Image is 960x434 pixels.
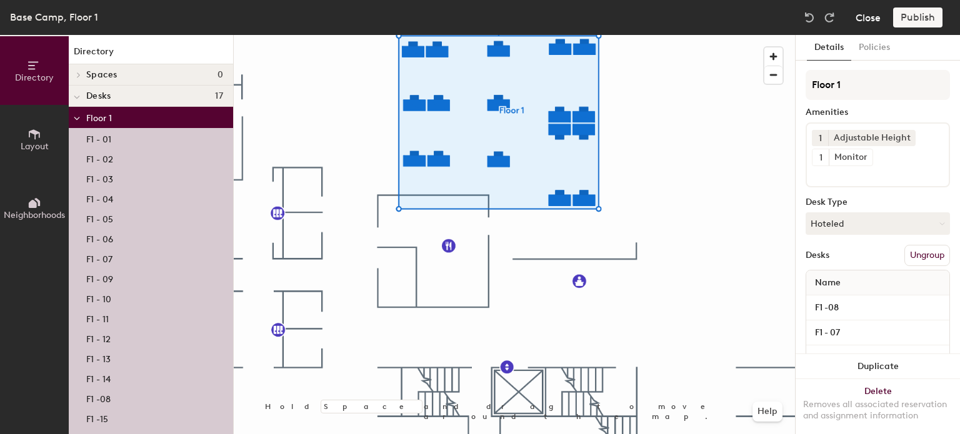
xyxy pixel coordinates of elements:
p: F1 - 11 [86,310,109,325]
p: F1 - 06 [86,230,113,245]
span: 0 [217,70,223,80]
p: F1 - 14 [86,370,111,385]
p: F1 - 05 [86,210,113,225]
button: Ungroup [904,245,950,266]
div: Desk Type [806,197,950,207]
span: 1 [819,151,822,164]
h1: Directory [69,45,233,64]
span: Spaces [86,70,117,80]
div: Monitor [829,149,872,165]
span: Layout [21,141,49,152]
p: F1 -08 [86,390,111,405]
button: Policies [851,35,897,61]
p: F1 - 02 [86,150,113,165]
p: F1 - 03 [86,170,113,185]
span: Neighborhoods [4,210,65,220]
input: Unnamed desk [809,324,947,342]
div: Amenities [806,107,950,117]
p: F1 - 07 [86,250,112,265]
input: Unnamed desk [809,299,947,317]
img: Undo [803,11,816,24]
p: F1 - 09 [86,270,113,285]
span: 1 [819,132,822,145]
div: Base Camp, Floor 1 [10,9,98,25]
div: Adjustable Height [828,130,916,146]
div: Desks [806,250,829,260]
button: 1 [812,130,828,146]
p: F1 - 10 [86,290,111,305]
div: Removes all associated reservation and assignment information [803,399,952,422]
span: Directory [15,72,54,83]
input: Unnamed desk [809,349,947,367]
button: Duplicate [796,354,960,379]
button: 1 [812,149,829,165]
button: Help [752,402,782,422]
img: Redo [823,11,836,24]
span: 17 [215,91,223,101]
button: DeleteRemoves all associated reservation and assignment information [796,379,960,434]
button: Hoteled [806,212,950,235]
p: F1 -15 [86,410,108,425]
button: Details [807,35,851,61]
p: F1 - 01 [86,131,111,145]
button: Close [856,7,881,27]
p: F1 - 04 [86,190,113,205]
p: F1 - 13 [86,350,111,365]
p: F1 - 12 [86,330,111,345]
span: Floor 1 [86,113,112,124]
span: Desks [86,91,111,101]
span: Name [809,272,847,294]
